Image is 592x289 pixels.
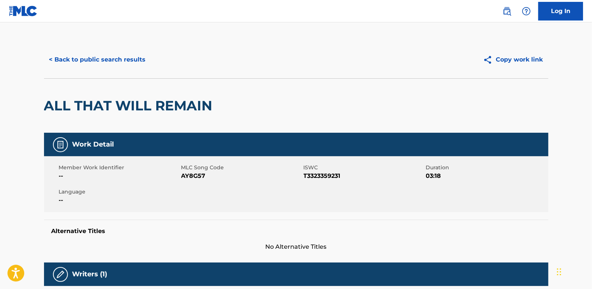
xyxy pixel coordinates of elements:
[59,172,179,180] span: --
[59,196,179,205] span: --
[557,261,561,283] div: Drag
[72,140,114,149] h5: Work Detail
[538,2,583,21] a: Log In
[44,50,151,69] button: < Back to public search results
[426,172,546,180] span: 03:18
[499,4,514,19] a: Public Search
[59,164,179,172] span: Member Work Identifier
[181,172,302,180] span: AY8G57
[44,242,548,251] span: No Alternative Titles
[56,140,65,149] img: Work Detail
[181,164,302,172] span: MLC Song Code
[555,253,592,289] iframe: Chat Widget
[483,55,496,65] img: Copy work link
[304,164,424,172] span: ISWC
[44,97,216,114] h2: ALL THAT WILL REMAIN
[502,7,511,16] img: search
[478,50,548,69] button: Copy work link
[519,4,534,19] div: Help
[9,6,38,16] img: MLC Logo
[59,188,179,196] span: Language
[56,270,65,279] img: Writers
[304,172,424,180] span: T3323359231
[522,7,531,16] img: help
[72,270,107,279] h5: Writers (1)
[426,164,546,172] span: Duration
[51,227,541,235] h5: Alternative Titles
